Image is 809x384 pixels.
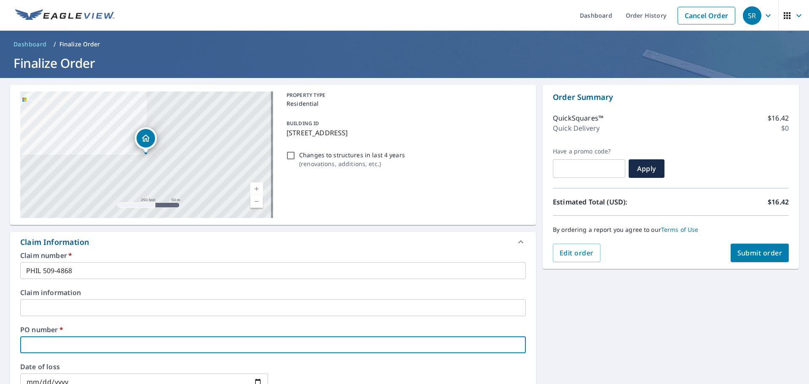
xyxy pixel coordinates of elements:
[553,226,789,234] p: By ordering a report you agree to our
[250,195,263,208] a: Current Level 17, Zoom Out
[287,128,522,138] p: [STREET_ADDRESS]
[287,91,522,99] p: PROPERTY TYPE
[553,113,603,123] p: QuickSquares™
[20,252,526,259] label: Claim number
[287,99,522,108] p: Residential
[635,164,658,173] span: Apply
[768,113,789,123] p: $16.42
[553,244,600,262] button: Edit order
[737,248,782,258] span: Submit order
[10,38,50,51] a: Dashboard
[299,150,405,159] p: Changes to structures in last 4 years
[20,363,268,370] label: Date of loss
[781,123,789,133] p: $0
[629,159,664,178] button: Apply
[553,91,789,103] p: Order Summary
[15,9,115,22] img: EV Logo
[13,40,47,48] span: Dashboard
[59,40,100,48] p: Finalize Order
[731,244,789,262] button: Submit order
[661,226,699,234] a: Terms of Use
[560,248,594,258] span: Edit order
[678,7,735,24] a: Cancel Order
[10,232,536,252] div: Claim Information
[20,289,526,296] label: Claim information
[54,39,56,49] li: /
[20,326,526,333] label: PO number
[10,38,799,51] nav: breadcrumb
[299,159,405,168] p: ( renovations, additions, etc. )
[553,197,671,207] p: Estimated Total (USD):
[743,6,761,25] div: SR
[135,127,157,153] div: Dropped pin, building 1, Residential property, 60 Melrose St Rochester, NY 14619
[287,120,319,127] p: BUILDING ID
[10,54,799,72] h1: Finalize Order
[553,148,625,155] label: Have a promo code?
[768,197,789,207] p: $16.42
[553,123,600,133] p: Quick Delivery
[20,236,89,248] div: Claim Information
[250,183,263,195] a: Current Level 17, Zoom In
